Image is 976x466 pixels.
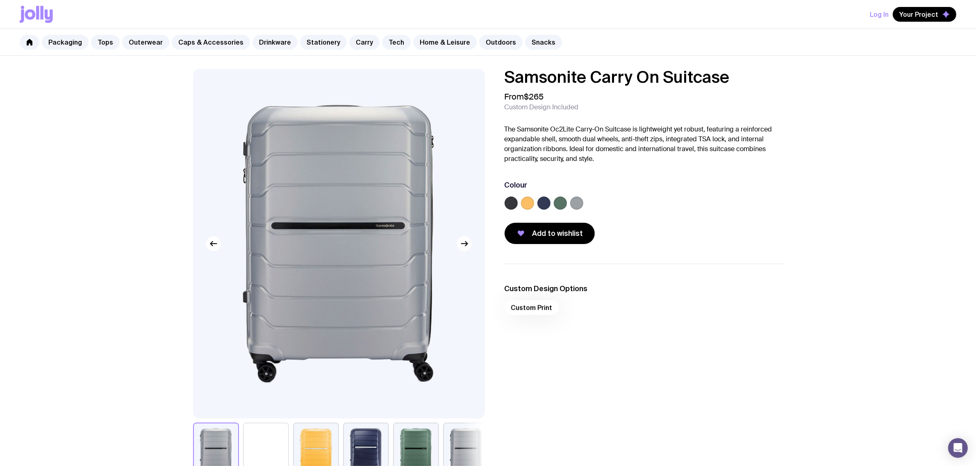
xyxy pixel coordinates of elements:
button: Your Project [893,7,956,22]
span: From [505,92,544,102]
h1: Samsonite Carry On Suitcase [505,69,783,85]
span: Your Project [899,10,938,18]
button: Add to wishlist [505,223,595,244]
a: Stationery [300,35,347,50]
a: Snacks [525,35,562,50]
a: Drinkware [253,35,298,50]
button: Log In [870,7,889,22]
h3: Custom Design Options [505,284,783,294]
p: The Samsonite Oc2Lite Carry-On Suitcase is lightweight yet robust, featuring a reinforced expanda... [505,124,783,164]
h3: Colour [505,180,528,190]
span: Custom Design Included [505,103,579,111]
a: Outerwear [122,35,169,50]
a: Tops [91,35,120,50]
a: Home & Leisure [413,35,477,50]
span: $265 [524,91,544,102]
a: Outdoors [479,35,523,50]
a: Carry [349,35,380,50]
div: Open Intercom Messenger [948,438,968,458]
span: Add to wishlist [532,228,583,238]
a: Caps & Accessories [172,35,250,50]
a: Packaging [42,35,89,50]
a: Tech [382,35,411,50]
